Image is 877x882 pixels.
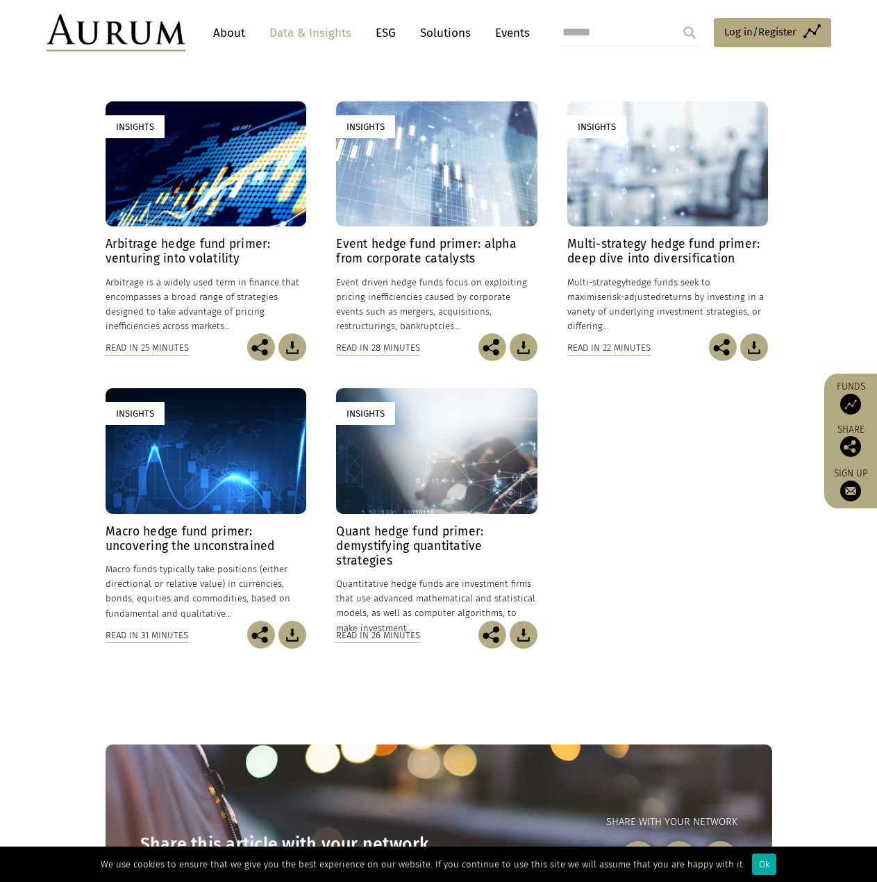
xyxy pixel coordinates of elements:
[106,237,306,266] h4: Arbitrage hedge fund primer: venturing into volatility
[140,834,439,855] h3: Share this article with your network
[336,115,395,138] div: Insights
[606,292,661,302] span: risk-adjusted
[206,20,252,46] a: About
[106,402,165,425] div: Insights
[106,115,165,138] div: Insights
[831,425,870,457] div: Share
[740,333,768,361] img: Download Article
[336,402,395,425] div: Insights
[336,101,537,334] a: Insights Event hedge fund primer: alpha from corporate catalysts Event driven hedge funds focus o...
[247,333,275,361] img: Share this post
[336,275,537,334] p: Event driven hedge funds focus on exploiting pricing inefficiencies caused by corporate events su...
[336,388,537,621] a: Insights Quant hedge fund primer: demystifying quantitative strategies Quantitative hedge funds a...
[439,814,737,831] p: Share with your network
[567,275,768,334] p: hedge funds seek to maximise returns by investing in a variety of underlying investment strategie...
[278,333,306,361] img: Download Article
[752,854,776,875] div: Ok
[714,18,831,47] a: Log in/Register
[567,101,768,334] a: Insights Multi-strategy hedge fund primer: deep dive into diversification Multi-strategyhedge fun...
[831,381,870,415] a: Funds
[510,621,537,649] img: Download Article
[106,101,306,334] a: Insights Arbitrage hedge fund primer: venturing into volatility Arbitrage is a widely used term i...
[478,621,506,649] img: Share this post
[567,237,768,266] h4: Multi-strategy hedge fund primer: deep dive into diversification
[840,394,861,415] img: Access Funds
[413,20,478,46] a: Solutions
[247,621,275,649] img: Share this post
[831,467,870,501] a: Sign up
[840,436,861,457] img: Share this post
[106,340,189,356] div: Read in 25 minutes
[478,333,506,361] img: Share this post
[488,20,530,46] a: Events
[106,388,306,621] a: Insights Macro hedge fund primer: uncovering the unconstrained Macro funds typically take positio...
[106,562,306,621] p: Macro funds typically take positions (either directional or relative value) in currencies, bonds,...
[676,19,703,47] input: Submit
[369,20,403,46] a: ESG
[47,14,185,51] img: Aurum
[106,524,306,554] h4: Macro hedge fund primer: uncovering the unconstrained
[724,24,796,40] span: Log in/Register
[510,333,537,361] img: Download Article
[567,277,626,288] span: Multi-strategy
[336,237,537,266] h4: Event hedge fund primer: alpha from corporate catalysts
[336,524,537,568] h4: Quant hedge fund primer: demystifying quantitative strategies
[567,115,626,138] div: Insights
[840,481,861,501] img: Sign up to our newsletter
[278,621,306,649] img: Download Article
[709,333,737,361] img: Share this post
[262,20,358,46] a: Data & Insights
[106,628,188,643] div: Read in 31 minutes
[336,576,537,635] p: Quantitative hedge funds are investment firms that use advanced mathematical and statistical mode...
[336,628,420,643] div: Read in 26 minutes
[106,275,306,334] p: Arbitrage is a widely used term in finance that encompasses a broad range of strategies designed ...
[336,340,420,356] div: Read in 28 minutes
[567,340,651,356] div: Read in 22 minutes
